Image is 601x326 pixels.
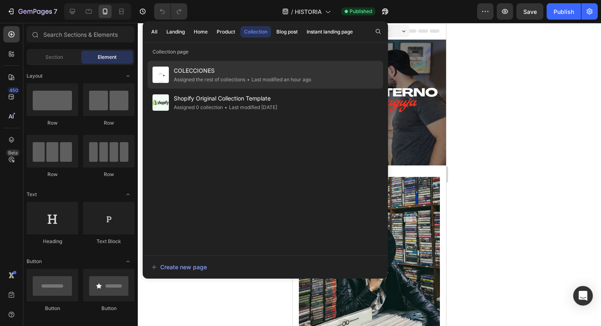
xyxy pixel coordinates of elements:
button: Create new page [151,259,380,275]
span: Published [350,8,372,15]
span: Section [45,54,63,61]
div: Last modified [DATE] [223,103,277,112]
div: Collection [244,28,267,36]
button: All [148,26,161,38]
span: • [247,76,250,83]
button: 7 [3,3,61,20]
div: Assigned 0 collection [174,103,223,112]
div: Row [27,119,78,127]
div: Row [83,171,135,178]
button: Home [190,26,211,38]
div: Button [27,305,78,312]
div: Product [217,28,235,36]
button: Landing [163,26,188,38]
div: Landing [166,28,185,36]
span: Text [27,191,37,198]
span: HISTORIA [295,7,322,16]
span: Toggle open [121,255,135,268]
span: Element [98,54,117,61]
div: Button [83,305,135,312]
div: Create new page [151,263,207,271]
div: Assigned the rest of collections [174,76,245,84]
button: Collection [240,26,271,38]
div: Text Block [83,238,135,245]
div: Last modified an hour ago [245,76,311,84]
button: Product [213,26,239,38]
div: Row [27,171,78,178]
span: Shopify Original Collection Template [174,94,277,103]
div: Instant landing page [307,28,353,36]
div: All [151,28,157,36]
p: Collection page [143,48,388,56]
p: 7 [54,7,57,16]
span: iPhone 13 Mini ( 375 px) [41,4,96,12]
span: Layout [27,72,43,80]
div: Home [194,28,208,36]
button: Instant landing page [303,26,357,38]
div: Beta [6,150,20,156]
span: Save [523,8,537,15]
span: Button [27,258,42,265]
span: Toggle open [121,69,135,83]
span: COLECCIONES [174,66,311,76]
div: Blog post [276,28,298,36]
span: • [224,104,227,110]
span: Toggle open [121,188,135,201]
div: 450 [8,87,20,94]
div: Heading [27,238,78,245]
input: Search Sections & Elements [27,26,135,42]
button: Blog post [273,26,301,38]
button: Publish [547,3,581,20]
button: Save [516,3,543,20]
div: Publish [554,7,574,16]
div: Row [83,119,135,127]
span: / [291,7,293,16]
div: Undo/Redo [154,3,187,20]
div: Open Intercom Messenger [573,286,593,306]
